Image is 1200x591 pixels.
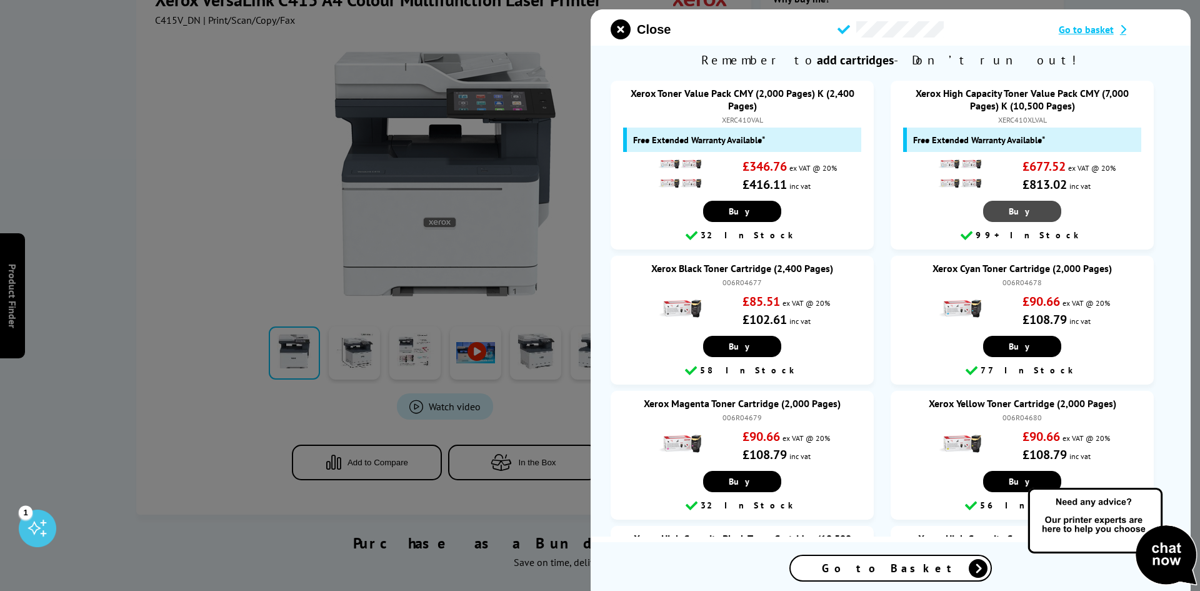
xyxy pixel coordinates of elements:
[637,23,671,37] span: Close
[633,134,765,146] span: Free Extended Warranty Available*
[742,158,787,174] strong: £346.76
[651,262,833,275] a: Xerox Black Toner Cartridge (2,400 Pages)
[897,498,1147,513] div: 56 In Stock
[782,298,830,308] span: ex VAT @ 20%
[817,52,894,68] b: add cartridges
[623,278,861,287] div: 006R04677
[1022,158,1066,174] strong: £677.52
[742,447,787,463] strong: £108.79
[631,87,854,112] a: Xerox Toner Value Pack CMY (2,000 Pages) K (2,400 Pages)
[19,505,32,519] div: 1
[916,87,1129,112] a: Xerox High Capacity Toner Value Pack CMY (7,000 Pages) K (10,500 Pages)
[822,561,959,575] span: Go to Basket
[742,428,780,445] strong: £90.66
[657,287,701,331] img: Xerox Black Toner Cartridge (2,400 Pages)
[929,397,1116,410] a: Xerox Yellow Toner Cartridge (2,000 Pages)
[782,433,830,443] span: ex VAT @ 20%
[1022,447,1067,463] strong: £108.79
[634,532,851,557] a: Xerox High Capacity Black Toner Cartridge (10,500 Pages)
[789,181,811,191] span: inc vat
[1022,311,1067,328] strong: £108.79
[918,532,1126,557] a: Xerox High Capacity Cyan Toner Cartridge (7,000 Pages)
[1025,486,1200,588] img: Open Live Chat window
[1069,452,1091,461] span: inc vat
[591,46,1191,74] span: Remember to - Don’t run out!
[742,293,780,310] strong: £85.51
[789,555,992,582] a: Go to Basket
[623,413,861,422] div: 006R04679
[903,278,1141,287] div: 006R04678
[657,152,701,196] img: Xerox Toner Value Pack CMY (2,000 Pages) K (2,400 Pages)
[617,228,867,243] div: 32 In Stock
[1059,23,1114,36] span: Go to basket
[623,115,861,124] div: XERC410VAL
[937,287,981,331] img: Xerox Cyan Toner Cartridge (2,000 Pages)
[1062,433,1110,443] span: ex VAT @ 20%
[742,176,787,193] strong: £416.11
[913,134,1045,146] span: Free Extended Warranty Available*
[903,413,1141,422] div: 006R04680
[617,363,867,378] div: 58 In Stock
[1059,23,1171,36] a: Go to basket
[617,498,867,513] div: 32 In Stock
[1069,181,1091,191] span: inc vat
[789,316,811,326] span: inc vat
[789,452,811,461] span: inc vat
[903,115,1141,124] div: XERC410XLVAL
[657,422,701,466] img: Xerox Magenta Toner Cartridge (2,000 Pages)
[729,206,756,217] span: Buy
[1062,298,1110,308] span: ex VAT @ 20%
[611,19,671,39] button: close modal
[897,228,1147,243] div: 99+ In Stock
[742,311,787,328] strong: £102.61
[729,476,756,487] span: Buy
[1068,163,1116,173] span: ex VAT @ 20%
[1022,293,1060,310] strong: £90.66
[937,422,981,466] img: Xerox Yellow Toner Cartridge (2,000 Pages)
[932,262,1112,275] a: Xerox Cyan Toner Cartridge (2,000 Pages)
[1022,428,1060,445] strong: £90.66
[897,363,1147,378] div: 77 In Stock
[1022,176,1067,193] strong: £813.02
[644,397,841,410] a: Xerox Magenta Toner Cartridge (2,000 Pages)
[729,341,756,352] span: Buy
[1009,341,1036,352] span: Buy
[1009,476,1036,487] span: Buy
[937,152,981,196] img: Xerox High Capacity Toner Value Pack CMY (7,000 Pages) K (10,500 Pages)
[789,163,837,173] span: ex VAT @ 20%
[1069,316,1091,326] span: inc vat
[1009,206,1036,217] span: Buy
